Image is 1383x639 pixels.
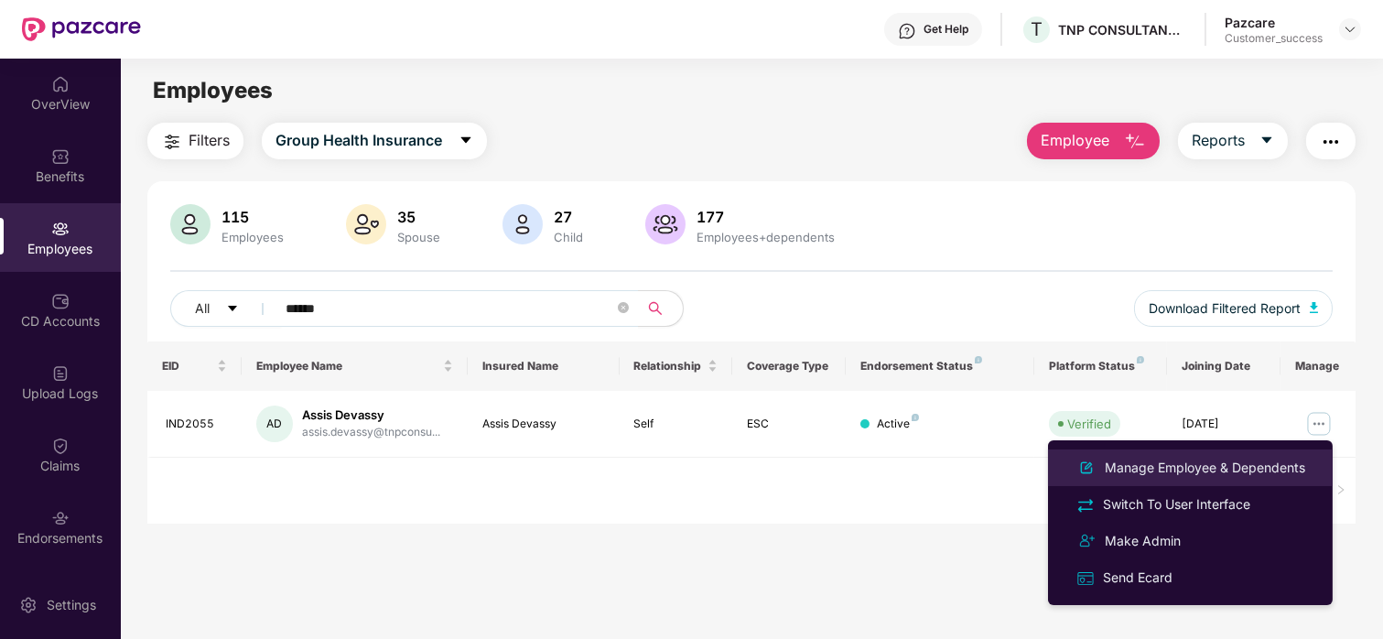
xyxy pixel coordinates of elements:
[1225,31,1323,46] div: Customer_success
[1343,22,1357,37] img: svg+xml;base64,PHN2ZyBpZD0iRHJvcGRvd24tMzJ4MzIiIHhtbG5zPSJodHRwOi8vd3d3LnczLm9yZy8yMDAwL3N2ZyIgd2...
[877,416,919,433] div: Active
[747,416,831,433] div: ESC
[1075,457,1097,479] img: svg+xml;base64,PHN2ZyB4bWxucz0iaHR0cDovL3d3dy53My5vcmcvMjAwMC9zdmciIHhtbG5zOnhsaW5rPSJodHRwOi8vd3...
[1280,341,1356,391] th: Manage
[1182,416,1266,433] div: [DATE]
[860,359,1020,374] div: Endorsement Status
[459,133,473,149] span: caret-down
[468,341,619,391] th: Insured Name
[550,208,587,226] div: 27
[162,359,213,374] span: EID
[693,230,838,244] div: Employees+dependents
[1075,530,1097,552] img: svg+xml;base64,PHN2ZyB4bWxucz0iaHR0cDovL3d3dy53My5vcmcvMjAwMC9zdmciIHdpZHRoPSIyNCIgaGVpZ2h0PSIyNC...
[166,416,227,433] div: IND2055
[638,290,684,327] button: search
[898,22,916,40] img: svg+xml;base64,PHN2ZyBpZD0iSGVscC0zMngzMiIgeG1sbnM9Imh0dHA6Ly93d3cudzMub3JnLzIwMDAvc3ZnIiB3aWR0aD...
[161,131,183,153] img: svg+xml;base64,PHN2ZyB4bWxucz0iaHR0cDovL3d3dy53My5vcmcvMjAwMC9zdmciIHdpZHRoPSIyNCIgaGVpZ2h0PSIyNC...
[1326,476,1356,505] button: right
[1310,302,1319,313] img: svg+xml;base64,PHN2ZyB4bWxucz0iaHR0cDovL3d3dy53My5vcmcvMjAwMC9zdmciIHhtbG5zOnhsaW5rPSJodHRwOi8vd3...
[189,129,230,152] span: Filters
[645,204,686,244] img: svg+xml;base64,PHN2ZyB4bWxucz0iaHR0cDovL3d3dy53My5vcmcvMjAwMC9zdmciIHhtbG5zOnhsaW5rPSJodHRwOi8vd3...
[195,298,210,319] span: All
[147,123,243,159] button: Filters
[394,230,444,244] div: Spouse
[634,359,705,374] span: Relationship
[1137,356,1144,363] img: svg+xml;base64,PHN2ZyB4bWxucz0iaHR0cDovL3d3dy53My5vcmcvMjAwMC9zdmciIHdpZHRoPSI4IiBoZWlnaHQ9IjgiIH...
[634,416,719,433] div: Self
[1075,569,1096,589] img: svg+xml;base64,PHN2ZyB4bWxucz0iaHR0cDovL3d3dy53My5vcmcvMjAwMC9zdmciIHdpZHRoPSIxNiIgaGVpZ2h0PSIxNi...
[1259,133,1274,149] span: caret-down
[1134,290,1334,327] button: Download Filtered Report
[51,292,70,310] img: svg+xml;base64,PHN2ZyBpZD0iQ0RfQWNjb3VudHMiIGRhdGEtbmFtZT0iQ0QgQWNjb3VudHMiIHhtbG5zPSJodHRwOi8vd3...
[218,230,287,244] div: Employees
[276,129,442,152] span: Group Health Insurance
[153,77,273,103] span: Employees
[147,341,242,391] th: EID
[1167,341,1280,391] th: Joining Date
[1320,131,1342,153] img: svg+xml;base64,PHN2ZyB4bWxucz0iaHR0cDovL3d3dy53My5vcmcvMjAwMC9zdmciIHdpZHRoPSIyNCIgaGVpZ2h0PSIyNC...
[618,300,629,318] span: close-circle
[732,341,846,391] th: Coverage Type
[618,302,629,313] span: close-circle
[51,364,70,383] img: svg+xml;base64,PHN2ZyBpZD0iVXBsb2FkX0xvZ3MiIGRhdGEtbmFtZT0iVXBsb2FkIExvZ3MiIHhtbG5zPSJodHRwOi8vd3...
[924,22,968,37] div: Get Help
[1049,359,1151,374] div: Platform Status
[638,301,674,316] span: search
[256,359,440,374] span: Employee Name
[302,424,440,441] div: assis.devassy@tnpconsu...
[242,341,469,391] th: Employee Name
[482,416,604,433] div: Assis Devassy
[51,220,70,238] img: svg+xml;base64,PHN2ZyBpZD0iRW1wbG95ZWVzIiB4bWxucz0iaHR0cDovL3d3dy53My5vcmcvMjAwMC9zdmciIHdpZHRoPS...
[1041,129,1109,152] span: Employee
[1124,131,1146,153] img: svg+xml;base64,PHN2ZyB4bWxucz0iaHR0cDovL3d3dy53My5vcmcvMjAwMC9zdmciIHhtbG5zOnhsaW5rPSJodHRwOi8vd3...
[262,123,487,159] button: Group Health Insurancecaret-down
[1178,123,1288,159] button: Reportscaret-down
[1058,21,1186,38] div: TNP CONSULTANCY PRIVATE LIMITED
[22,17,141,41] img: New Pazcare Logo
[302,406,440,424] div: Assis Devassy
[346,204,386,244] img: svg+xml;base64,PHN2ZyB4bWxucz0iaHR0cDovL3d3dy53My5vcmcvMjAwMC9zdmciIHhtbG5zOnhsaW5rPSJodHRwOi8vd3...
[1225,14,1323,31] div: Pazcare
[620,341,733,391] th: Relationship
[41,596,102,614] div: Settings
[170,290,282,327] button: Allcaret-down
[1101,531,1184,551] div: Make Admin
[1067,415,1111,433] div: Verified
[975,356,982,363] img: svg+xml;base64,PHN2ZyB4bWxucz0iaHR0cDovL3d3dy53My5vcmcvMjAwMC9zdmciIHdpZHRoPSI4IiBoZWlnaHQ9IjgiIH...
[912,414,919,421] img: svg+xml;base64,PHN2ZyB4bWxucz0iaHR0cDovL3d3dy53My5vcmcvMjAwMC9zdmciIHdpZHRoPSI4IiBoZWlnaHQ9IjgiIH...
[51,147,70,166] img: svg+xml;base64,PHN2ZyBpZD0iQmVuZWZpdHMiIHhtbG5zPSJodHRwOi8vd3d3LnczLm9yZy8yMDAwL3N2ZyIgd2lkdGg9Ij...
[51,75,70,93] img: svg+xml;base64,PHN2ZyBpZD0iSG9tZSIgeG1sbnM9Imh0dHA6Ly93d3cudzMub3JnLzIwMDAvc3ZnIiB3aWR0aD0iMjAiIG...
[256,406,293,442] div: AD
[550,230,587,244] div: Child
[226,302,239,317] span: caret-down
[1326,476,1356,505] li: Next Page
[1101,458,1309,478] div: Manage Employee & Dependents
[1075,495,1096,515] img: svg+xml;base64,PHN2ZyB4bWxucz0iaHR0cDovL3d3dy53My5vcmcvMjAwMC9zdmciIHdpZHRoPSIyNCIgaGVpZ2h0PSIyNC...
[502,204,543,244] img: svg+xml;base64,PHN2ZyB4bWxucz0iaHR0cDovL3d3dy53My5vcmcvMjAwMC9zdmciIHhtbG5zOnhsaW5rPSJodHRwOi8vd3...
[51,509,70,527] img: svg+xml;base64,PHN2ZyBpZD0iRW5kb3JzZW1lbnRzIiB4bWxucz0iaHR0cDovL3d3dy53My5vcmcvMjAwMC9zdmciIHdpZH...
[19,596,38,614] img: svg+xml;base64,PHN2ZyBpZD0iU2V0dGluZy0yMHgyMCIgeG1sbnM9Imh0dHA6Ly93d3cudzMub3JnLzIwMDAvc3ZnIiB3aW...
[51,437,70,455] img: svg+xml;base64,PHN2ZyBpZD0iQ2xhaW0iIHhtbG5zPSJodHRwOi8vd3d3LnczLm9yZy8yMDAwL3N2ZyIgd2lkdGg9IjIwIi...
[1027,123,1160,159] button: Employee
[218,208,287,226] div: 115
[394,208,444,226] div: 35
[693,208,838,226] div: 177
[1031,18,1043,40] span: T
[1099,494,1254,514] div: Switch To User Interface
[1192,129,1245,152] span: Reports
[1099,568,1176,588] div: Send Ecard
[1304,409,1334,439] img: manageButton
[170,204,211,244] img: svg+xml;base64,PHN2ZyB4bWxucz0iaHR0cDovL3d3dy53My5vcmcvMjAwMC9zdmciIHhtbG5zOnhsaW5rPSJodHRwOi8vd3...
[1149,298,1301,319] span: Download Filtered Report
[1335,484,1346,495] span: right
